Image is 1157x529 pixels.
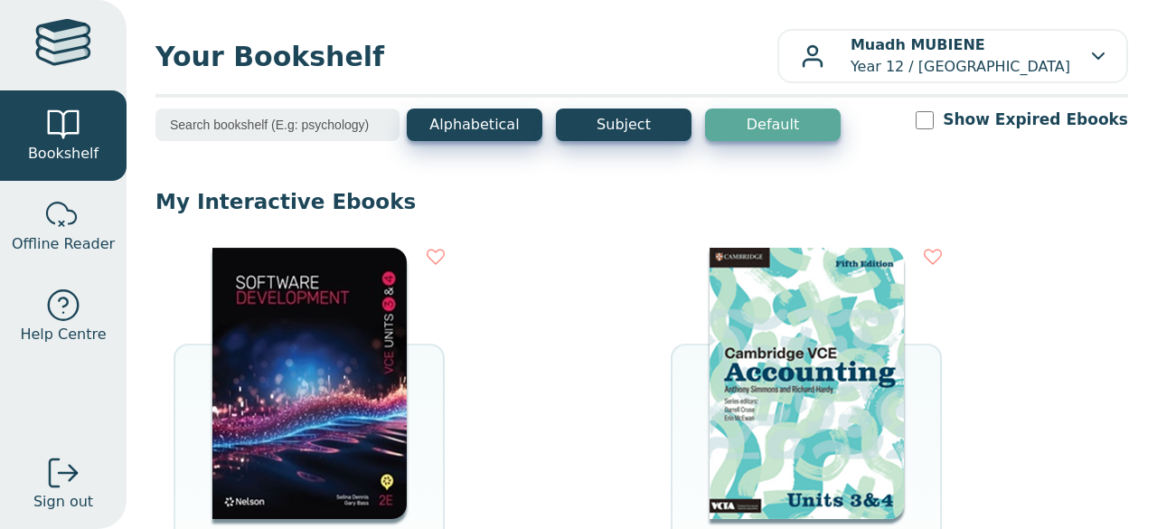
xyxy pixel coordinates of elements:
p: Year 12 / [GEOGRAPHIC_DATA] [851,34,1070,78]
span: Offline Reader [12,233,115,255]
img: 5284d52e-b08f-4a2b-bc80-9bb5073c3e27.jfif [212,248,407,519]
button: Muadh MUBIENEYear 12 / [GEOGRAPHIC_DATA] [777,29,1128,83]
p: My Interactive Ebooks [155,188,1128,215]
button: Alphabetical [407,109,542,141]
span: Sign out [33,491,93,513]
img: 9b943811-b23c-464a-9ad8-56760a92c0c1.png [710,248,904,519]
span: Your Bookshelf [155,36,777,77]
input: Search bookshelf (E.g: psychology) [155,109,400,141]
button: Default [705,109,841,141]
label: Show Expired Ebooks [943,109,1128,131]
span: Bookshelf [28,143,99,165]
b: Muadh MUBIENE [851,36,985,53]
span: Help Centre [20,324,106,345]
button: Subject [556,109,691,141]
